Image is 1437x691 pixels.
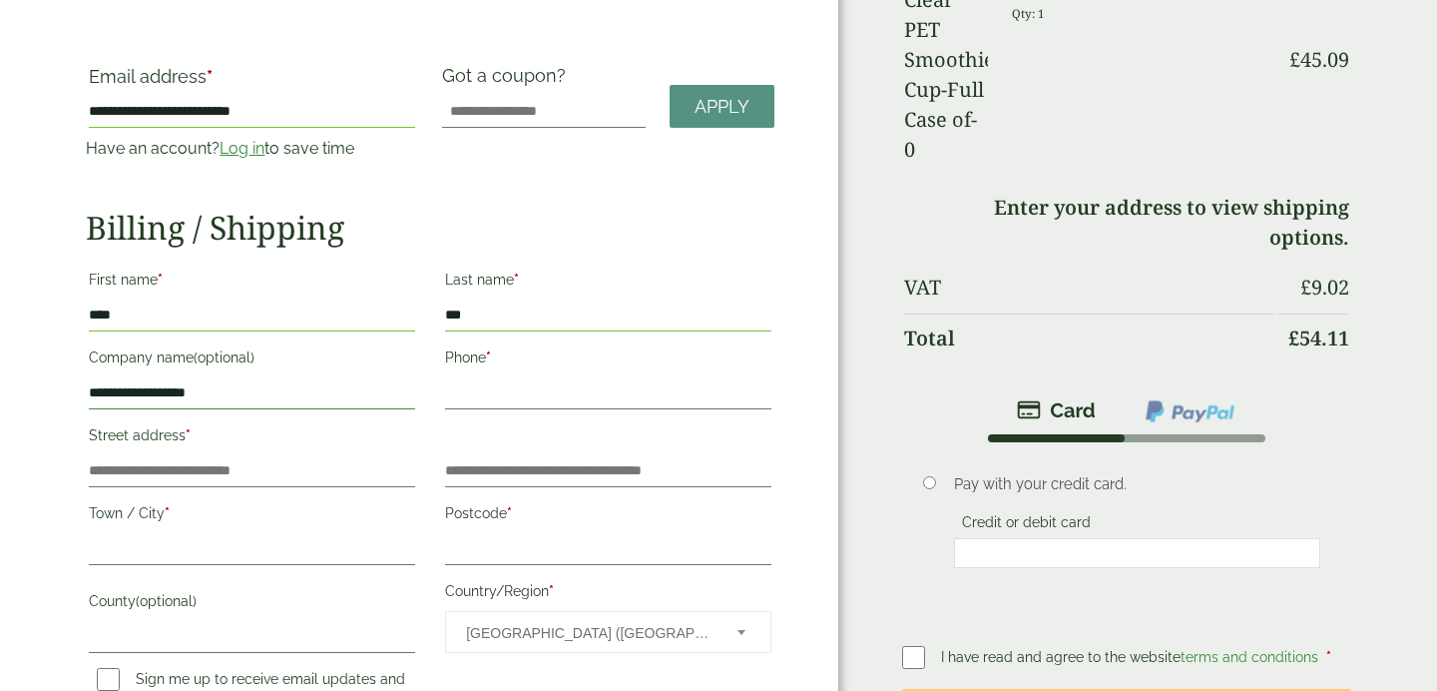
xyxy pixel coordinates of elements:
[445,577,771,611] label: Country/Region
[165,505,170,521] abbr: required
[514,272,519,288] abbr: required
[1289,46,1349,73] bdi: 45.09
[445,611,771,653] span: Country/Region
[89,587,415,621] label: County
[445,266,771,300] label: Last name
[1288,325,1299,351] span: £
[194,349,254,365] span: (optional)
[158,272,163,288] abbr: required
[486,349,491,365] abbr: required
[904,184,1349,262] td: Enter your address to view shipping options.
[960,544,1314,562] iframe: Secure card payment input frame
[1017,398,1096,422] img: stripe.png
[445,344,771,377] label: Phone
[904,264,1274,312] th: VAT
[89,266,415,300] label: First name
[136,593,197,609] span: (optional)
[186,427,191,443] abbr: required
[1326,649,1331,665] abbr: required
[89,499,415,533] label: Town / City
[954,473,1320,495] p: Pay with your credit card.
[670,85,774,128] a: Apply
[1012,6,1045,21] small: Qty: 1
[445,499,771,533] label: Postcode
[1300,274,1311,301] span: £
[507,505,512,521] abbr: required
[1144,398,1236,424] img: ppcp-gateway.png
[466,612,711,654] span: United Kingdom (UK)
[220,139,264,158] a: Log in
[86,137,418,161] p: Have an account? to save time
[442,65,574,96] label: Got a coupon?
[1300,274,1349,301] bdi: 9.02
[1288,325,1349,351] bdi: 54.11
[207,66,213,87] abbr: required
[904,314,1274,362] th: Total
[97,668,120,691] input: Sign me up to receive email updates and news(optional)
[89,421,415,455] label: Street address
[941,649,1322,665] span: I have read and agree to the website
[954,514,1099,536] label: Credit or debit card
[1289,46,1300,73] span: £
[549,583,554,599] abbr: required
[89,68,415,96] label: Email address
[1181,649,1318,665] a: terms and conditions
[695,96,749,118] span: Apply
[86,209,774,247] h2: Billing / Shipping
[89,344,415,377] label: Company name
